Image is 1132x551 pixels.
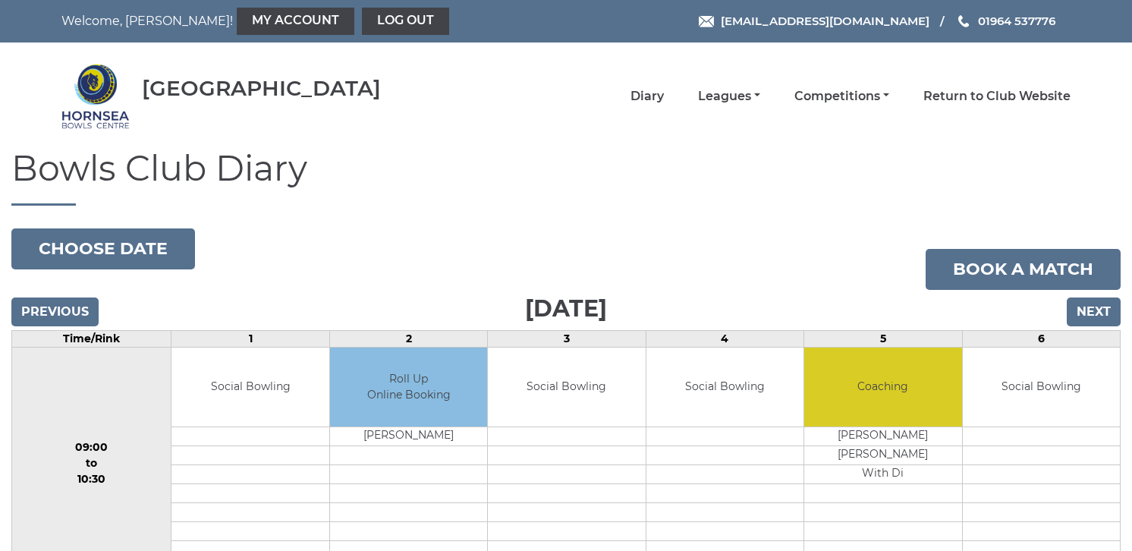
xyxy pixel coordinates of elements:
[171,348,329,427] td: Social Bowling
[956,12,1055,30] a: Phone us 01964 537776
[61,62,130,131] img: Hornsea Bowls Centre
[646,348,803,427] td: Social Bowling
[61,8,469,35] nav: Welcome, [PERSON_NAME]!
[488,348,645,427] td: Social Bowling
[329,330,487,347] td: 2
[926,249,1121,290] a: Book a match
[698,88,760,105] a: Leagues
[721,14,929,28] span: [EMAIL_ADDRESS][DOMAIN_NAME]
[630,88,664,105] a: Diary
[699,12,929,30] a: Email [EMAIL_ADDRESS][DOMAIN_NAME]
[978,14,1055,28] span: 01964 537776
[1067,298,1121,326] input: Next
[171,330,329,347] td: 1
[11,228,195,269] button: Choose date
[11,150,1121,206] h1: Bowls Club Diary
[11,298,99,326] input: Previous
[488,330,646,347] td: 3
[962,330,1120,347] td: 6
[142,77,381,100] div: [GEOGRAPHIC_DATA]
[794,88,889,105] a: Competitions
[958,15,969,27] img: Phone us
[646,330,803,347] td: 4
[362,8,449,35] a: Log out
[237,8,354,35] a: My Account
[923,88,1071,105] a: Return to Club Website
[804,330,962,347] td: 5
[699,16,714,27] img: Email
[12,330,171,347] td: Time/Rink
[804,465,961,484] td: With Di
[963,348,1120,427] td: Social Bowling
[804,446,961,465] td: [PERSON_NAME]
[804,427,961,446] td: [PERSON_NAME]
[330,348,487,427] td: Roll Up Online Booking
[330,427,487,446] td: [PERSON_NAME]
[804,348,961,427] td: Coaching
